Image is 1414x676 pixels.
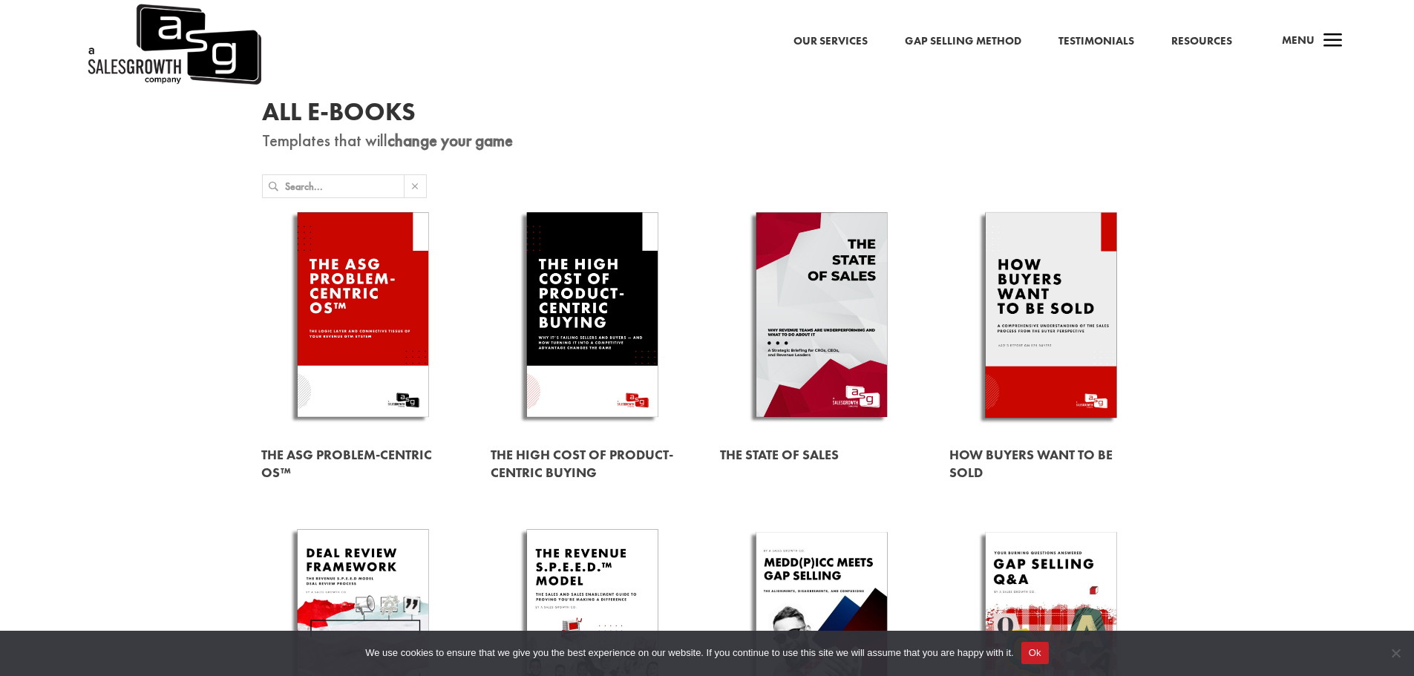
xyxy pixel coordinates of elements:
[1388,646,1403,660] span: No
[1282,33,1315,47] span: Menu
[262,99,1153,132] h1: All E-Books
[365,646,1013,660] span: We use cookies to ensure that we give you the best experience on our website. If you continue to ...
[285,175,404,197] input: Search...
[1058,32,1134,51] a: Testimonials
[905,32,1021,51] a: Gap Selling Method
[1318,27,1348,56] span: a
[1171,32,1232,51] a: Resources
[387,129,513,151] strong: change your game
[1021,642,1049,664] button: Ok
[262,132,1153,150] p: Templates that will
[793,32,868,51] a: Our Services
